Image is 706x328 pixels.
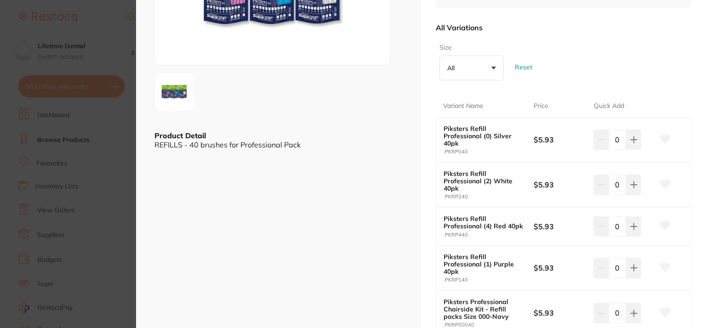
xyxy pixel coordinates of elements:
div: REFILLS - 40 brushes for Professional Pack [154,141,403,149]
b: $5.93 [534,135,587,145]
b: Product Detail [154,131,206,140]
b: $5.93 [534,180,587,190]
p: Variant Name [443,102,484,111]
img: ODYtNTEzLWpwZw [158,76,191,109]
label: Size [439,43,501,52]
b: Piksters Refill Professional (1) Purple 40pk [444,253,524,275]
b: $5.93 [534,308,587,318]
button: Reset [512,51,535,84]
small: .PKRP00040 [444,322,534,328]
small: .PKRP440 [444,232,534,238]
b: Piksters Refill Professional (4) Red 40pk [444,215,524,230]
b: $5.93 [534,221,587,232]
p: All Variations [436,23,483,32]
button: All [439,56,504,80]
b: Piksters Refill Professional (0) Silver 40pk [444,125,524,147]
b: Piksters Refill Professional (2) White 40pk [444,170,524,192]
b: Piksters Professional Chairside Kit - Refill packs Size 000-Navy [444,298,524,320]
small: .PKRP040 [444,149,534,155]
b: $5.93 [534,263,587,273]
p: All [447,64,458,72]
small: .PKRP140 [444,277,534,283]
small: .PKRP240 [444,194,534,200]
p: Price [534,102,548,111]
p: Quick Add [594,102,624,111]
